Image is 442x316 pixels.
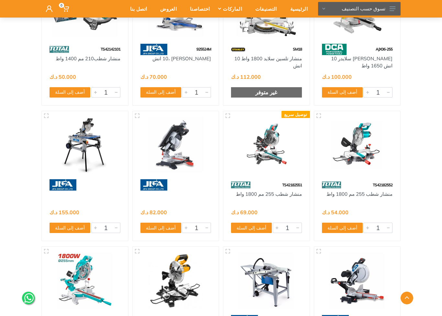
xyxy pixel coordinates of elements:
div: اتصل بنا [121,2,151,16]
button: أضف إلى السلة [140,223,181,233]
div: العروض [151,2,181,16]
span: AJX06-255 [376,47,392,52]
img: 110.webp [140,44,167,55]
img: 110.webp [140,179,167,191]
a: منشار تلسين سلايد 1800 واط 10 انش [234,55,302,69]
img: Royal Tools - منشار زاوية 1500 واط 210مم [138,252,213,309]
a: منشار شطب210 مم 1400 واط [56,55,120,62]
img: 110.webp [50,179,76,191]
img: 86.webp [322,179,341,191]
div: التصنيفات [247,2,282,16]
button: أضف إلى السلة [140,87,181,98]
img: Royal Tools - منشار طاولة 12 انش [229,252,304,309]
a: منشار شطب 255 مم 1800 واط [236,191,302,197]
img: Royal Tools - [138,117,213,173]
a: [PERSON_NAME] ،10 انش [152,55,211,62]
span: TS42182551 [282,182,302,187]
div: الرئيسية [282,2,312,16]
img: 86.webp [231,179,250,191]
img: Royal Tools - منشار شطب 255 مم 1800 واط [48,252,122,309]
button: أضف إلى السلة [322,223,363,233]
button: أضف إلى السلة [322,87,363,98]
span: TS42182552 [373,182,392,187]
div: 69.000 د.ك [231,210,258,215]
div: اختصاصنا [181,2,214,16]
button: تسوق حسب التصنيف [318,2,401,16]
div: الماركات [214,2,246,16]
img: Royal Tools - منشار شطب 255 مم 1800 واط [320,117,395,173]
div: 155.000 د.ك [50,210,79,215]
div: غير متوفر [231,87,302,98]
span: SM18 [293,47,302,52]
img: Royal Tools - منشار شطب 255 مم 1800 واط [229,117,304,173]
div: 54.000 د.ك [322,210,348,215]
a: منشار شطب 255 مم 1800 واط [326,191,392,197]
div: 100.000 د.ك [322,74,352,79]
button: أضف إلى السلة [231,223,272,233]
div: توصيل سريع [282,111,310,118]
img: 15.webp [231,44,245,55]
button: أضف إلى السلة [50,87,90,98]
img: 86.webp [50,44,69,55]
span: 925524M [196,47,211,52]
div: 82.000 د.ك [140,210,167,215]
div: 112.000 د.ك [231,74,261,79]
button: أضف إلى السلة [50,223,90,233]
div: 50.000 د.ك [50,74,76,79]
span: 0 [59,3,64,8]
img: Royal Tools - [48,117,122,173]
img: Royal Tools - منشار زاوية زلاجه 12 انش [320,252,395,309]
img: 58.webp [322,44,347,55]
a: [PERSON_NAME] سلايدر 10 انش 1650 واط [331,55,392,69]
span: TS42142101 [101,47,120,52]
div: 70.000 د.ك [140,74,167,79]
